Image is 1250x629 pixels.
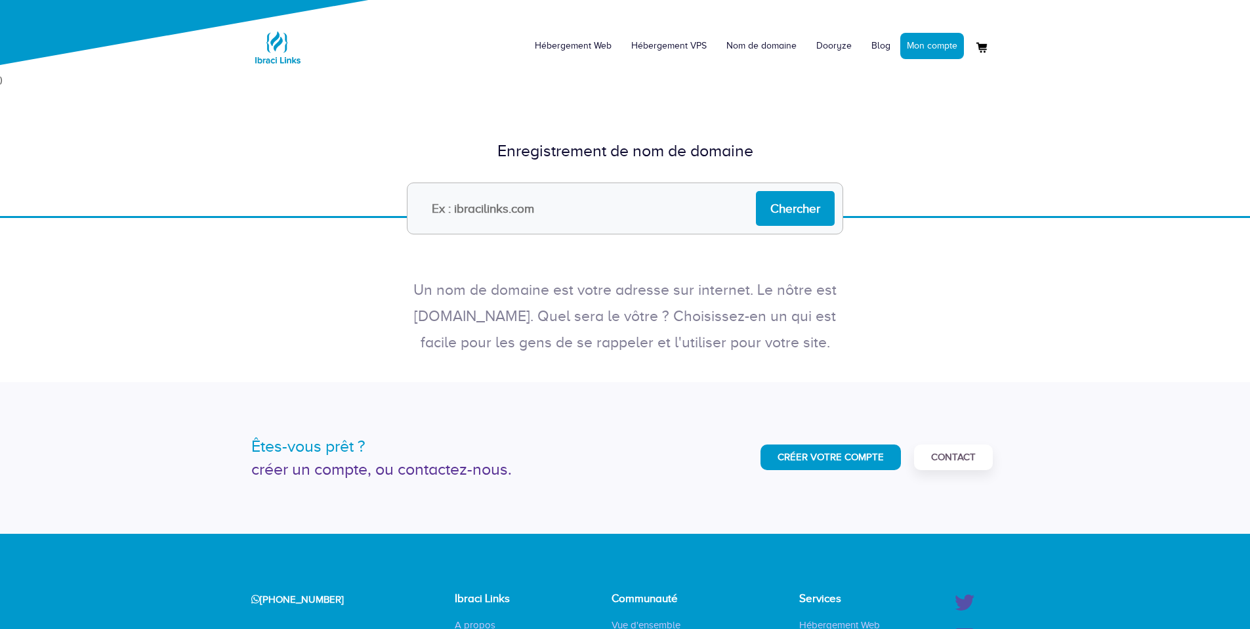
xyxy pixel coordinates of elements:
a: Blog [862,26,900,66]
a: Créer Votre Compte [760,445,901,470]
a: Hébergement Web [525,26,621,66]
p: Un nom de domaine est votre adresse sur internet. Le nôtre est [DOMAIN_NAME]. Quel sera le vôtre ... [402,277,848,356]
input: Chercher [756,191,835,226]
div: Enregistrement de nom de domaine [251,139,999,163]
a: Logo Ibraci Links [251,10,304,74]
a: Nom de domaine [717,26,806,66]
h4: Ibraci Links [455,593,540,605]
div: [PHONE_NUMBER] [235,583,424,617]
input: Ex : ibracilinks.com [407,183,843,234]
a: Hébergement VPS [621,26,717,66]
a: Dooryze [806,26,862,66]
div: créer un compte, ou contactez-nous. [251,458,615,481]
img: Logo Ibraci Links [251,21,304,74]
h4: Communauté [612,593,702,605]
a: Mon compte [900,33,964,59]
a: Contact [914,445,993,470]
h4: Services [799,593,898,605]
div: Êtes-vous prêt ? [251,435,615,458]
